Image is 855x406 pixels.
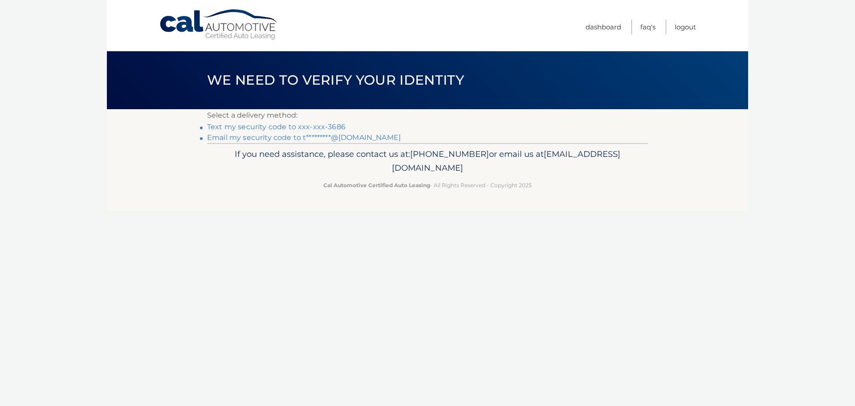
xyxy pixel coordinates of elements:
a: Cal Automotive [159,9,279,41]
strong: Cal Automotive Certified Auto Leasing [323,182,430,189]
p: - All Rights Reserved - Copyright 2025 [213,180,642,190]
a: FAQ's [640,20,655,34]
a: Text my security code to xxx-xxx-3686 [207,123,346,131]
a: Logout [675,20,696,34]
a: Dashboard [586,20,621,34]
a: Email my security code to t*********@[DOMAIN_NAME] [207,133,401,142]
p: If you need assistance, please contact us at: or email us at [213,147,642,176]
span: [PHONE_NUMBER] [410,149,489,159]
p: Select a delivery method: [207,109,648,122]
span: We need to verify your identity [207,72,464,88]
